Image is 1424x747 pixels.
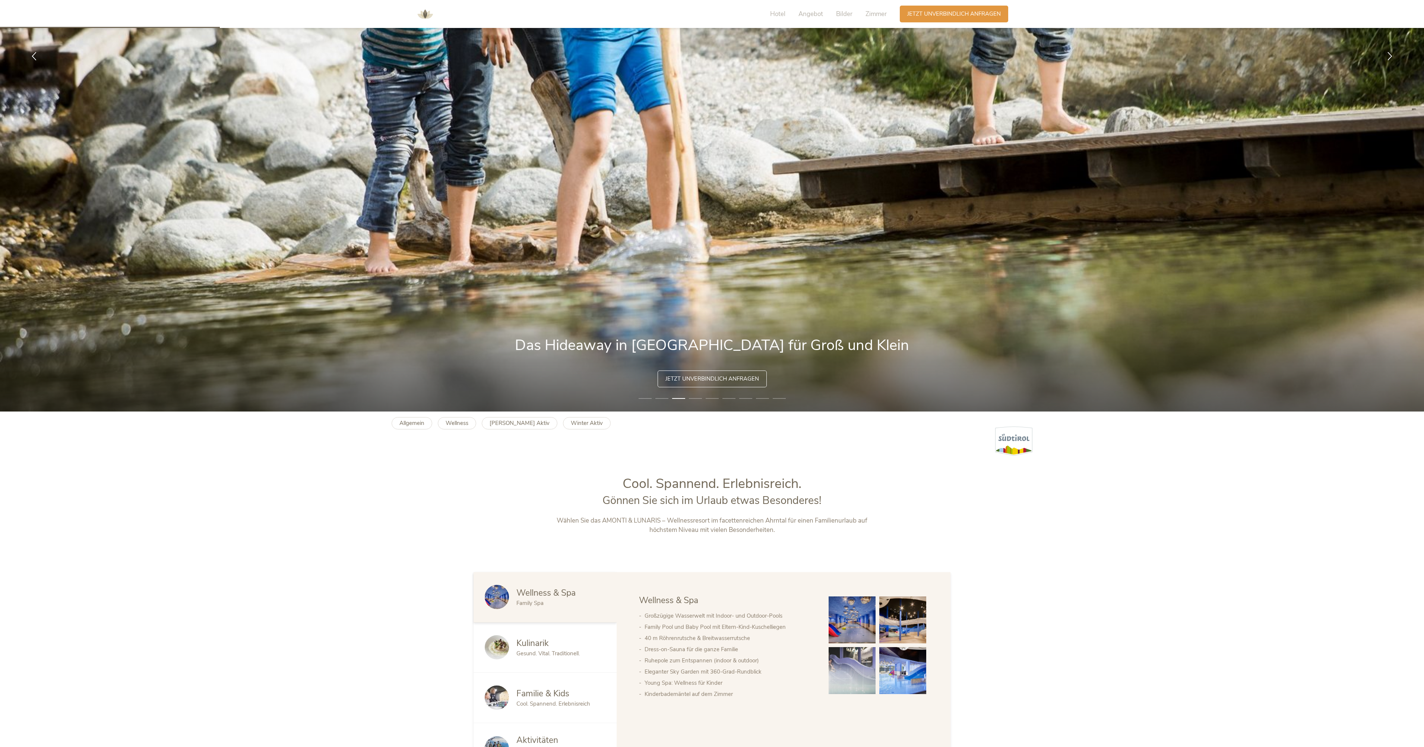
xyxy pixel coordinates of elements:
[645,621,814,633] li: Family Pool und Baby Pool mit Eltern-Kind-Kuschelliegen
[623,475,801,493] span: Cool. Spannend. Erlebnisreich.
[995,426,1032,456] img: Südtirol
[516,650,580,657] span: Gesund. Vital. Traditionell.
[414,3,436,25] img: AMONTI & LUNARIS Wellnessresort
[516,734,558,746] span: Aktivitäten
[665,375,759,383] span: Jetzt unverbindlich anfragen
[645,633,814,644] li: 40 m Röhrenrutsche & Breitwasserrutsche
[645,644,814,655] li: Dress-on-Sauna für die ganze Familie
[563,417,611,429] a: Winter Aktiv
[836,10,852,18] span: Bilder
[516,599,544,607] span: Family Spa
[645,688,814,700] li: Kinderbademäntel auf dem Zimmer
[866,10,887,18] span: Zimmer
[392,417,432,429] a: Allgemein
[798,10,823,18] span: Angebot
[645,677,814,688] li: Young Spa: Wellness für Kinder
[571,419,603,427] b: Winter Aktiv
[438,417,476,429] a: Wellness
[645,610,814,621] li: Großzügige Wasserwelt mit Indoor- und Outdoor-Pools
[907,10,1001,18] span: Jetzt unverbindlich anfragen
[516,587,576,599] span: Wellness & Spa
[399,419,424,427] b: Allgemein
[645,666,814,677] li: Eleganter Sky Garden mit 360-Grad-Rundblick
[602,493,822,508] span: Gönnen Sie sich im Urlaub etwas Besonderes!
[482,417,557,429] a: [PERSON_NAME] Aktiv
[516,637,549,649] span: Kulinarik
[557,516,868,535] p: Wählen Sie das AMONTI & LUNARIS – Wellnessresort im facettenreichen Ahrntal für einen Familienurl...
[490,419,550,427] b: [PERSON_NAME] Aktiv
[414,11,436,16] a: AMONTI & LUNARIS Wellnessresort
[770,10,785,18] span: Hotel
[639,595,698,606] span: Wellness & Spa
[645,655,814,666] li: Ruhepole zum Entspannen (indoor & outdoor)
[516,700,590,707] span: Cool. Spannend. Erlebnisreich
[516,688,569,699] span: Familie & Kids
[446,419,468,427] b: Wellness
